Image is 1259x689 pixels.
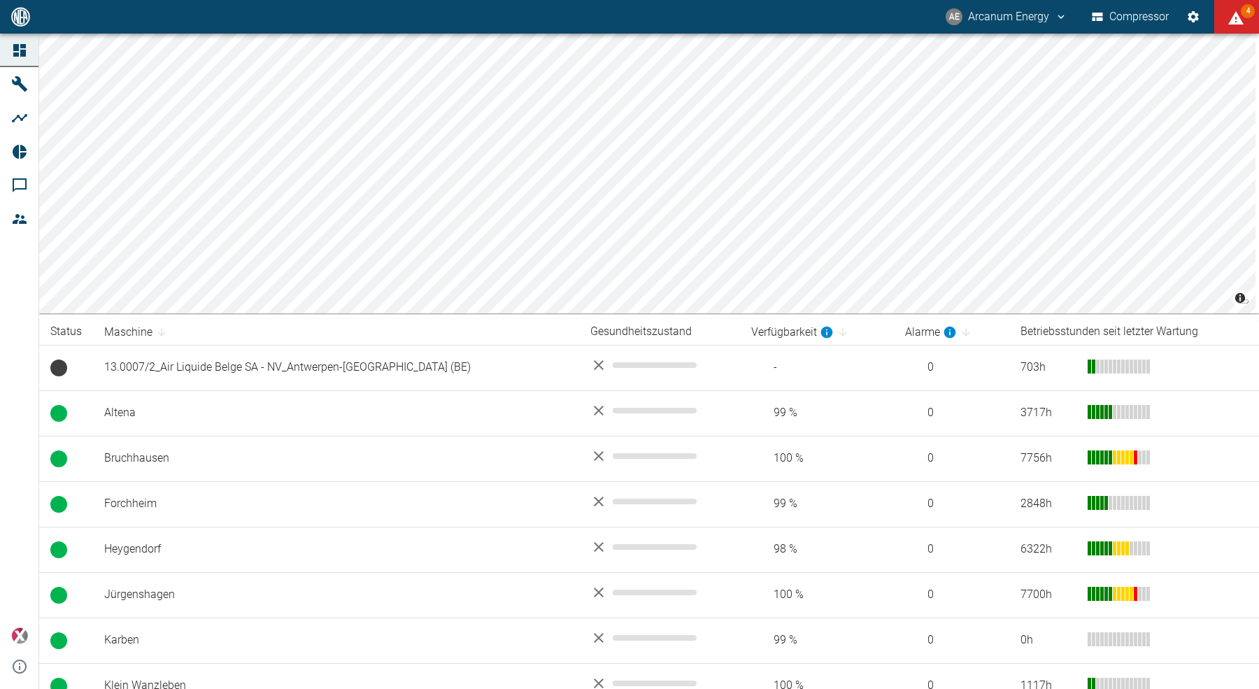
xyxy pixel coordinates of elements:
img: Xplore Logo [11,627,28,644]
div: 7700 h [1020,587,1076,603]
canvas: Map [39,34,1256,313]
span: 100 % [751,587,883,603]
span: Maschine [104,324,171,341]
span: 0 [905,496,998,512]
td: Forchheim [93,481,579,527]
th: Betriebsstunden seit letzter Wartung [1009,319,1259,345]
span: Betrieb [50,496,67,513]
div: 2848 h [1020,496,1076,512]
span: 99 % [751,405,883,421]
div: 3717 h [1020,405,1076,421]
button: arcanum@neaxplore.com [944,4,1069,29]
span: Betrieb [50,587,67,604]
span: 0 [905,587,998,603]
span: 4 [1241,4,1255,18]
span: 0 [905,450,998,467]
td: Jürgenshagen [93,572,579,618]
div: No data [590,357,729,374]
span: 0 [905,632,998,648]
span: 99 % [751,632,883,648]
td: Bruchhausen [93,436,579,481]
div: berechnet für die letzten 7 Tage [905,324,957,341]
td: Karben [93,618,579,663]
div: 6322 h [1020,541,1076,557]
span: 0 [905,541,998,557]
div: berechnet für die letzten 7 Tage [751,324,834,341]
div: No data [590,493,729,510]
div: 0 h [1020,632,1076,648]
div: No data [590,539,729,555]
div: 7756 h [1020,450,1076,467]
td: Altena [93,390,579,436]
th: Gesundheitszustand [579,319,740,345]
div: No data [590,448,729,464]
span: 0 [905,405,998,421]
img: logo [10,7,31,26]
span: 99 % [751,496,883,512]
span: Betrieb [50,632,67,649]
span: 0 [905,360,998,376]
span: Betrieb [50,450,67,467]
div: AE [946,8,962,25]
span: Keine Daten [50,360,67,376]
div: No data [590,584,729,601]
div: No data [590,402,729,419]
td: 13.0007/2_Air Liquide Belge SA - NV_Antwerpen-[GEOGRAPHIC_DATA] (BE) [93,345,579,390]
span: 98 % [751,541,883,557]
span: - [751,360,883,376]
th: Status [39,319,93,345]
button: Compressor [1089,4,1172,29]
span: 100 % [751,450,883,467]
span: Betrieb [50,405,67,422]
div: 703 h [1020,360,1076,376]
span: Betrieb [50,541,67,558]
button: Einstellungen [1181,4,1206,29]
div: No data [590,630,729,646]
td: Heygendorf [93,527,579,572]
